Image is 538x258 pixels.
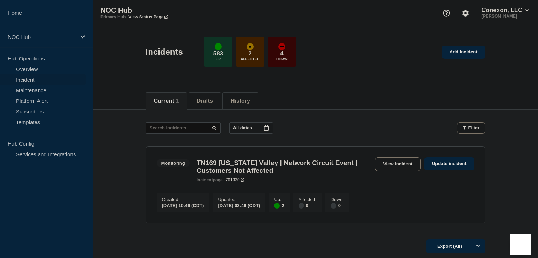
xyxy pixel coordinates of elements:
[233,125,252,130] p: All dates
[468,125,480,130] span: Filter
[8,34,76,40] p: NOC Hub
[331,197,344,202] p: Down :
[229,122,273,134] button: All dates
[215,43,222,50] div: up
[331,202,344,209] div: 0
[157,159,190,167] span: Monitoring
[100,6,242,14] p: NOC Hub
[299,203,304,209] div: disabled
[471,239,485,253] button: Options
[100,14,126,19] p: Primary Hub
[247,43,254,50] div: affected
[197,98,213,104] button: Drafts
[146,122,221,134] input: Search incidents
[457,122,485,134] button: Filter
[375,157,421,171] a: View incident
[197,177,223,182] p: page
[197,159,371,175] h3: TN169 [US_STATE] Valley | Network Circuit Event | Customers Not Affected
[426,239,485,253] button: Export (All)
[218,202,260,208] div: [DATE] 02:46 (CDT)
[299,202,317,209] div: 0
[278,43,285,50] div: down
[226,177,244,182] a: 701930
[213,50,223,57] p: 583
[146,47,183,57] h1: Incidents
[299,197,317,202] p: Affected :
[162,197,204,202] p: Created :
[216,57,221,61] p: Up
[274,203,280,209] div: up
[510,234,531,255] iframe: Help Scout Beacon - Open
[331,203,336,209] div: disabled
[248,50,251,57] p: 2
[480,14,530,19] p: [PERSON_NAME]
[280,50,283,57] p: 4
[274,202,284,209] div: 2
[162,202,204,208] div: [DATE] 10:49 (CDT)
[276,57,288,61] p: Down
[154,98,179,104] button: Current 1
[231,98,250,104] button: History
[458,6,473,20] button: Account settings
[176,98,179,104] span: 1
[424,157,474,170] a: Update incident
[197,177,213,182] span: incident
[274,197,284,202] p: Up :
[439,6,454,20] button: Support
[442,46,485,59] a: Add incident
[480,7,530,14] button: Conexon, LLC
[241,57,259,61] p: Affected
[128,14,168,19] a: View Status Page
[218,197,260,202] p: Updated :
